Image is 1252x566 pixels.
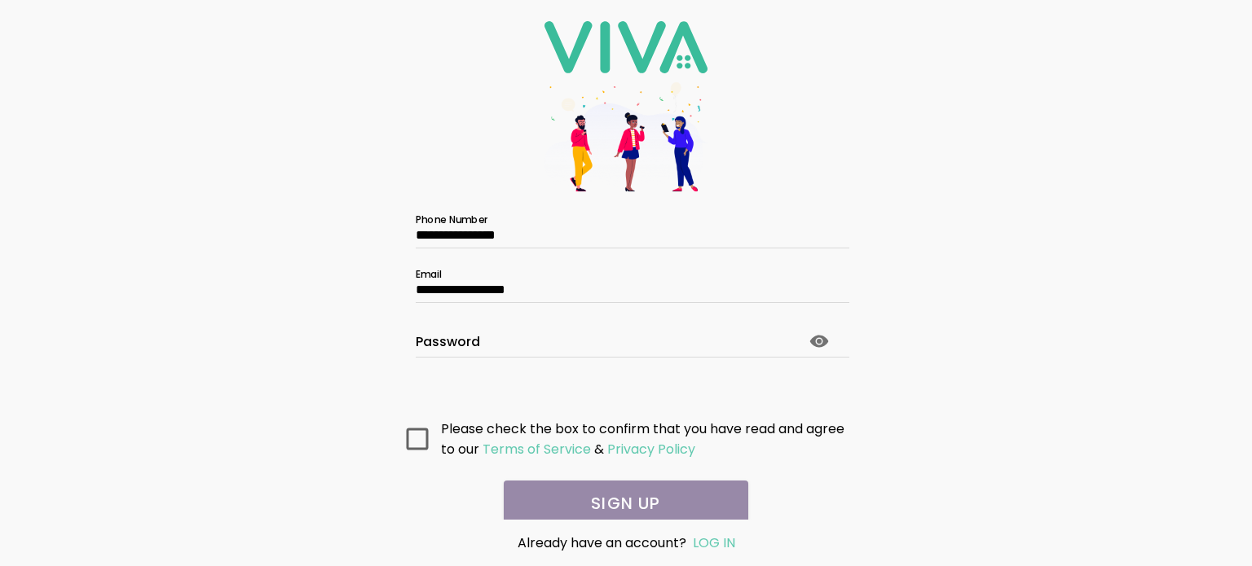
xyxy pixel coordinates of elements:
ion-text: Terms of Service [483,440,591,459]
input: Email [416,283,836,296]
ion-text: Privacy Policy [607,440,695,459]
input: Phone Number [416,228,836,242]
div: Already have an account? [435,533,817,553]
a: LOG IN [693,533,735,552]
ion-col: Please check the box to confirm that you have read and agree to our & [437,415,854,463]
